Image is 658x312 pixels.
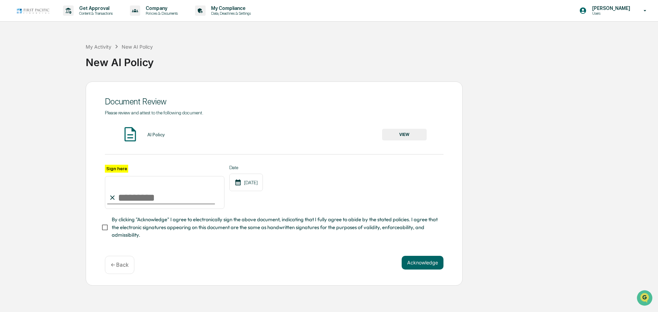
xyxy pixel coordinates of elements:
label: Date [229,165,263,170]
button: Start new chat [117,54,125,63]
p: Users [587,11,634,16]
a: 🔎Data Lookup [4,97,46,109]
p: Company [140,5,181,11]
div: New AI Policy [122,44,153,50]
span: Preclearance [14,86,44,93]
div: 🗄️ [50,87,55,92]
img: logo [16,8,49,14]
img: Document Icon [122,126,139,143]
div: AI Policy [147,132,165,137]
label: Sign here [105,165,128,173]
div: 🖐️ [7,87,12,92]
p: Data, Deadlines & Settings [206,11,254,16]
a: Powered byPylon [48,116,83,121]
span: Pylon [68,116,83,121]
div: New AI Policy [86,51,655,68]
div: [DATE] [229,174,263,191]
span: Data Lookup [14,99,43,106]
div: We're available if you need us! [23,59,87,65]
p: ← Back [111,262,129,268]
iframe: Open customer support [636,289,655,308]
a: 🖐️Preclearance [4,84,47,96]
a: 🗄️Attestations [47,84,88,96]
div: Document Review [105,97,443,107]
input: Clear [18,31,113,38]
p: [PERSON_NAME] [587,5,634,11]
span: Please review and attest to the following document. [105,110,203,115]
p: Get Approval [74,5,116,11]
span: By clicking "Acknowledge" I agree to electronically sign the above document, indicating that I fu... [112,216,438,239]
div: Start new chat [23,52,112,59]
button: VIEW [382,129,427,140]
div: 🔎 [7,100,12,105]
button: Acknowledge [402,256,443,270]
img: 1746055101610-c473b297-6a78-478c-a979-82029cc54cd1 [7,52,19,65]
p: Policies & Documents [140,11,181,16]
p: Content & Transactions [74,11,116,16]
p: How can we help? [7,14,125,25]
div: My Activity [86,44,111,50]
p: My Compliance [206,5,254,11]
span: Attestations [57,86,85,93]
